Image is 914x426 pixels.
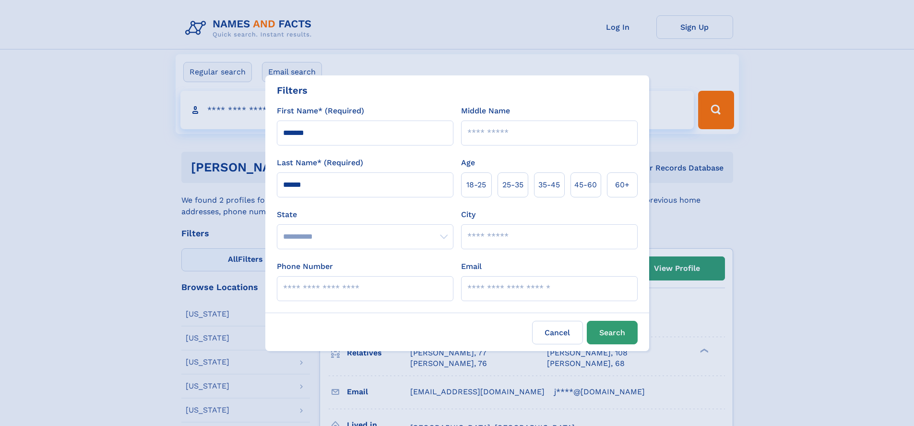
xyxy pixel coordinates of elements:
span: 45‑60 [574,179,597,191]
label: Last Name* (Required) [277,157,363,169]
span: 35‑45 [538,179,560,191]
span: 60+ [615,179,629,191]
span: 25‑35 [502,179,523,191]
label: Phone Number [277,261,333,272]
label: City [461,209,475,220]
div: Filters [277,83,308,97]
span: 18‑25 [466,179,486,191]
label: Cancel [532,321,583,344]
label: State [277,209,453,220]
label: Age [461,157,475,169]
button: Search [587,321,638,344]
label: Email [461,261,482,272]
label: Middle Name [461,105,510,117]
label: First Name* (Required) [277,105,364,117]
